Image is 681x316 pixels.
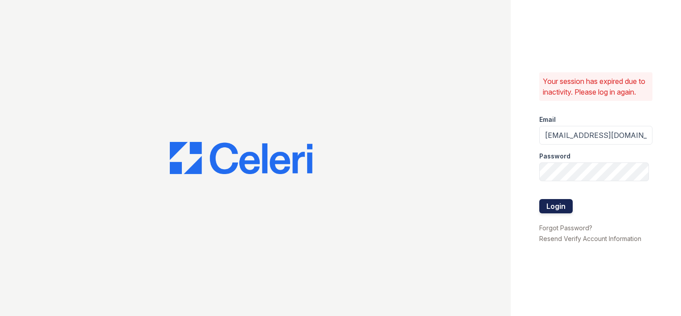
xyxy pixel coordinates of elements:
a: Forgot Password? [539,224,592,232]
button: Login [539,199,573,213]
label: Email [539,115,556,124]
p: Your session has expired due to inactivity. Please log in again. [543,76,649,97]
img: CE_Logo_Blue-a8612792a0a2168367f1c8372b55b34899dd931a85d93a1a3d3e32e68fde9ad4.png [170,142,312,174]
a: Resend Verify Account Information [539,235,641,242]
label: Password [539,152,570,161]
